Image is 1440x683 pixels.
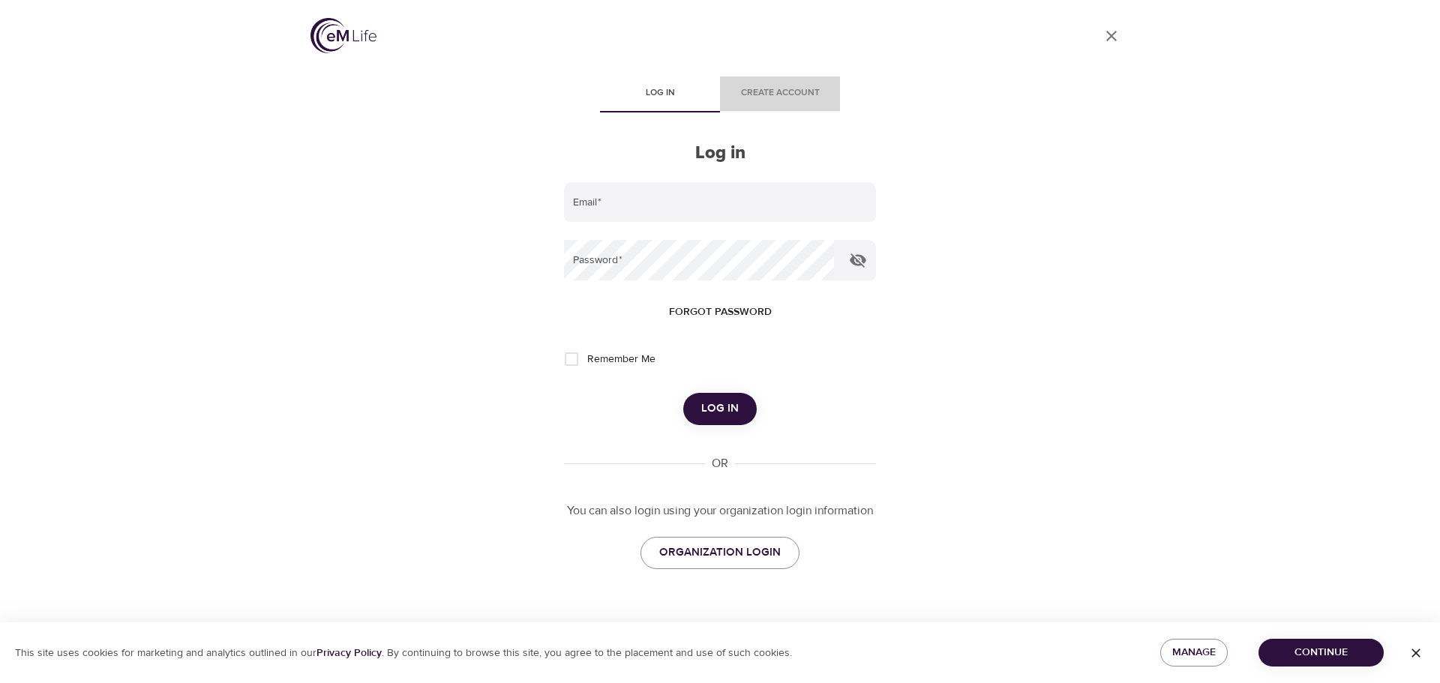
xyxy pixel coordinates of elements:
span: Log in [701,399,739,418]
span: Remember Me [587,352,655,367]
h2: Log in [564,142,876,164]
button: Log in [683,393,757,424]
div: OR [706,455,734,472]
span: Log in [609,85,711,101]
a: ORGANIZATION LOGIN [640,537,799,568]
button: Manage [1160,639,1228,667]
span: ORGANIZATION LOGIN [659,543,781,562]
button: Forgot password [663,298,778,326]
a: close [1093,18,1129,54]
div: disabled tabs example [564,76,876,112]
button: Continue [1258,639,1384,667]
span: Forgot password [669,303,772,322]
span: Create account [729,85,831,101]
span: Continue [1270,643,1372,662]
a: Privacy Policy [316,646,382,660]
span: Manage [1172,643,1216,662]
p: You can also login using your organization login information [564,502,876,520]
img: logo [310,18,376,53]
